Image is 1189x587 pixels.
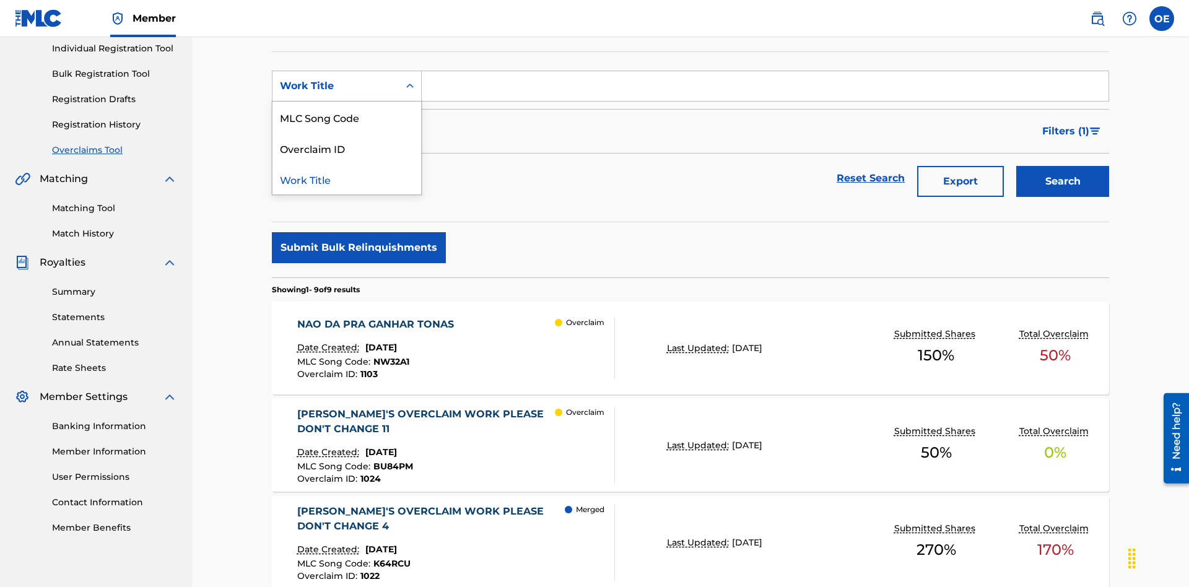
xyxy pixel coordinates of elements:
div: Drag [1122,540,1142,577]
span: [DATE] [732,537,762,548]
div: MLC Song Code [272,102,421,133]
p: Submitted Shares [894,425,978,438]
p: Total Overclaim [1019,328,1092,341]
p: Total Overclaim [1019,425,1092,438]
a: [PERSON_NAME]'S OVERCLAIM WORK PLEASE DON'T CHANGE 11Date Created:[DATE]MLC Song Code:BU84PMOverc... [272,399,1109,492]
a: Rate Sheets [52,362,177,375]
span: 0 % [1044,441,1066,464]
span: [DATE] [365,446,397,458]
div: [PERSON_NAME]'S OVERCLAIM WORK PLEASE DON'T CHANGE 11 [297,407,555,437]
div: NAO DA PRA GANHAR TONAS [297,317,460,332]
a: Matching Tool [52,202,177,215]
a: Bulk Registration Tool [52,67,177,80]
span: 270 % [917,539,956,561]
button: Search [1016,166,1109,197]
iframe: Resource Center [1154,388,1189,490]
a: Statements [52,311,177,324]
div: Help [1117,6,1142,31]
a: Reset Search [830,165,911,192]
img: help [1122,11,1137,26]
p: Overclaim [566,407,604,418]
button: Submit Bulk Relinquishments [272,232,446,263]
p: Last Updated: [667,536,732,549]
span: 50 % [921,441,952,464]
span: Matching [40,172,88,186]
span: 1103 [360,368,378,380]
img: filter [1090,128,1100,135]
span: Member Settings [40,389,128,404]
span: MLC Song Code : [297,558,373,569]
a: Annual Statements [52,336,177,349]
a: User Permissions [52,471,177,484]
img: expand [162,389,177,404]
span: Royalties [40,255,85,270]
span: Member [133,11,176,25]
button: Export [917,166,1004,197]
span: Overclaim ID : [297,473,360,484]
p: Total Overclaim [1019,522,1092,535]
img: MLC Logo [15,9,63,27]
img: Member Settings [15,389,30,404]
div: [PERSON_NAME]'S OVERCLAIM WORK PLEASE DON'T CHANGE 4 [297,504,565,534]
div: User Menu [1149,6,1174,31]
a: Overclaims Tool [52,144,177,157]
img: search [1090,11,1105,26]
span: MLC Song Code : [297,461,373,472]
span: [DATE] [365,342,397,353]
span: [DATE] [365,544,397,555]
span: 1024 [360,473,381,484]
iframe: Chat Widget [1127,528,1189,587]
p: Submitted Shares [894,522,978,535]
span: Filters ( 1 ) [1042,124,1089,139]
div: Work Title [272,163,421,194]
a: Contact Information [52,496,177,509]
p: Date Created: [297,543,362,556]
p: Last Updated: [667,342,732,355]
p: Overclaim [566,317,604,328]
img: expand [162,255,177,270]
button: Filters (1) [1035,116,1109,147]
p: Date Created: [297,341,362,354]
p: Date Created: [297,446,362,459]
span: 150 % [918,344,954,367]
img: Matching [15,172,30,186]
img: Top Rightsholder [110,11,125,26]
a: Banking Information [52,420,177,433]
a: Summary [52,285,177,298]
a: Member Information [52,445,177,458]
p: Merged [576,504,604,515]
span: K64RCU [373,558,411,569]
p: Showing 1 - 9 of 9 results [272,284,360,295]
p: Last Updated: [667,439,732,452]
img: expand [162,172,177,186]
span: 170 % [1037,539,1074,561]
a: Public Search [1085,6,1110,31]
span: [DATE] [732,440,762,451]
div: Overclaim ID [272,133,421,163]
span: Overclaim ID : [297,570,360,581]
span: NW32A1 [373,356,409,367]
a: Registration History [52,118,177,131]
form: Search Form [272,71,1109,203]
a: Registration Drafts [52,93,177,106]
span: 50 % [1040,344,1071,367]
span: Overclaim ID : [297,368,360,380]
span: 1022 [360,570,380,581]
p: Submitted Shares [894,328,978,341]
img: Royalties [15,255,30,270]
a: Match History [52,227,177,240]
span: BU84PM [373,461,413,472]
a: Individual Registration Tool [52,42,177,55]
span: MLC Song Code : [297,356,373,367]
a: NAO DA PRA GANHAR TONASDate Created:[DATE]MLC Song Code:NW32A1Overclaim ID:1103 OverclaimLast Upd... [272,302,1109,394]
div: Work Title [280,79,391,93]
a: Member Benefits [52,521,177,534]
span: [DATE] [732,342,762,354]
